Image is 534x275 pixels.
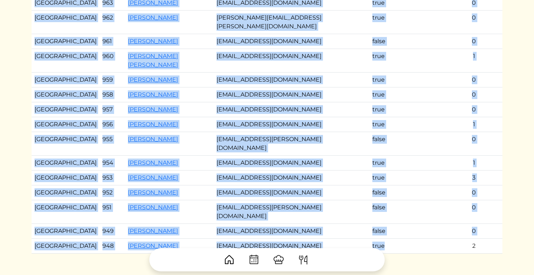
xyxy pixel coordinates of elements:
[100,224,125,239] td: 949
[445,11,502,34] td: 0
[214,132,370,156] td: [EMAIL_ADDRESS][PERSON_NAME][DOMAIN_NAME]
[100,171,125,185] td: 953
[100,87,125,102] td: 958
[32,102,100,117] td: [GEOGRAPHIC_DATA]
[128,14,178,21] a: [PERSON_NAME]
[445,156,502,171] td: 1
[214,117,370,132] td: [EMAIL_ADDRESS][DOMAIN_NAME]
[369,200,413,224] td: false
[214,224,370,239] td: [EMAIL_ADDRESS][DOMAIN_NAME]
[445,185,502,200] td: 0
[32,34,100,49] td: [GEOGRAPHIC_DATA]
[128,159,178,166] a: [PERSON_NAME]
[32,224,100,239] td: [GEOGRAPHIC_DATA]
[32,87,100,102] td: [GEOGRAPHIC_DATA]
[369,224,413,239] td: false
[128,136,178,143] a: [PERSON_NAME]
[128,189,178,196] a: [PERSON_NAME]
[100,11,125,34] td: 962
[128,106,178,113] a: [PERSON_NAME]
[100,185,125,200] td: 952
[128,174,178,181] a: [PERSON_NAME]
[128,121,178,128] a: [PERSON_NAME]
[369,171,413,185] td: true
[128,76,178,83] a: [PERSON_NAME]
[32,73,100,87] td: [GEOGRAPHIC_DATA]
[445,49,502,73] td: 1
[214,102,370,117] td: [EMAIL_ADDRESS][DOMAIN_NAME]
[214,49,370,73] td: [EMAIL_ADDRESS][DOMAIN_NAME]
[214,73,370,87] td: [EMAIL_ADDRESS][DOMAIN_NAME]
[32,185,100,200] td: [GEOGRAPHIC_DATA]
[445,239,502,254] td: 2
[128,38,178,45] a: [PERSON_NAME]
[100,156,125,171] td: 954
[369,117,413,132] td: true
[214,200,370,224] td: [EMAIL_ADDRESS][PERSON_NAME][DOMAIN_NAME]
[445,87,502,102] td: 0
[369,73,413,87] td: true
[32,11,100,34] td: [GEOGRAPHIC_DATA]
[214,239,370,254] td: [EMAIL_ADDRESS][DOMAIN_NAME]
[369,132,413,156] td: false
[445,102,502,117] td: 0
[369,87,413,102] td: true
[445,200,502,224] td: 0
[445,73,502,87] td: 0
[128,227,178,234] a: [PERSON_NAME]
[214,156,370,171] td: [EMAIL_ADDRESS][DOMAIN_NAME]
[445,132,502,156] td: 0
[369,49,413,73] td: true
[248,254,260,266] img: CalendarDots-5bcf9d9080389f2a281d69619e1c85352834be518fbc73d9501aef674afc0d57.svg
[128,53,178,68] a: [PERSON_NAME] [PERSON_NAME]
[32,117,100,132] td: [GEOGRAPHIC_DATA]
[214,34,370,49] td: [EMAIL_ADDRESS][DOMAIN_NAME]
[223,254,235,266] img: House-9bf13187bcbb5817f509fe5e7408150f90897510c4275e13d0d5fca38e0b5951.svg
[32,156,100,171] td: [GEOGRAPHIC_DATA]
[32,171,100,185] td: [GEOGRAPHIC_DATA]
[100,132,125,156] td: 955
[369,102,413,117] td: true
[100,239,125,254] td: 948
[445,117,502,132] td: 1
[100,200,125,224] td: 951
[100,117,125,132] td: 956
[369,239,413,254] td: true
[32,49,100,73] td: [GEOGRAPHIC_DATA]
[214,87,370,102] td: [EMAIL_ADDRESS][DOMAIN_NAME]
[369,156,413,171] td: true
[369,11,413,34] td: true
[100,102,125,117] td: 957
[214,171,370,185] td: [EMAIL_ADDRESS][DOMAIN_NAME]
[214,11,370,34] td: [PERSON_NAME][EMAIL_ADDRESS][PERSON_NAME][DOMAIN_NAME]
[445,171,502,185] td: 3
[100,49,125,73] td: 960
[128,204,178,211] a: [PERSON_NAME]
[32,200,100,224] td: [GEOGRAPHIC_DATA]
[32,132,100,156] td: [GEOGRAPHIC_DATA]
[100,34,125,49] td: 961
[369,34,413,49] td: false
[273,254,284,266] img: ChefHat-a374fb509e4f37eb0702ca99f5f64f3b6956810f32a249b33092029f8484b388.svg
[128,91,178,98] a: [PERSON_NAME]
[445,224,502,239] td: 0
[100,73,125,87] td: 959
[32,239,100,254] td: [GEOGRAPHIC_DATA]
[369,185,413,200] td: false
[445,34,502,49] td: 0
[298,254,309,266] img: ForkKnife-55491504ffdb50bab0c1e09e7649658475375261d09fd45db06cec23bce548bf.svg
[214,185,370,200] td: [EMAIL_ADDRESS][DOMAIN_NAME]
